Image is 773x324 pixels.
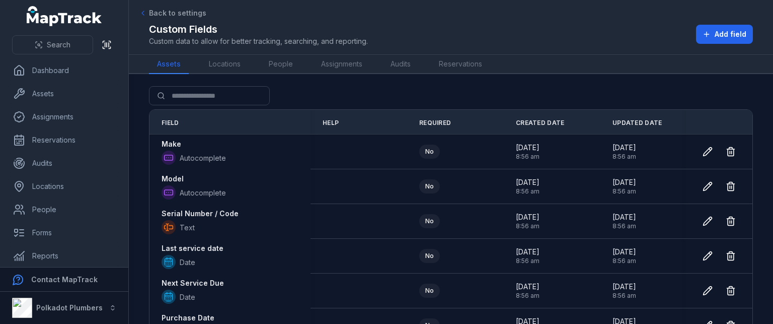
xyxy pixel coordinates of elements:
strong: Last service date [162,243,223,253]
span: [DATE] [612,143,636,153]
strong: Contact MapTrack [31,275,98,284]
a: Assets [8,84,120,104]
span: [DATE] [516,212,539,222]
a: Back to settings [139,8,206,18]
span: Field [162,119,179,127]
span: Created Date [516,119,565,127]
span: 8:56 am [516,222,539,230]
time: 9/2/2025, 8:56:14 AM [516,143,539,161]
strong: Polkadot Plumbers [36,303,103,312]
a: Forms [8,223,120,243]
div: No [419,145,440,159]
span: Help [323,119,339,127]
span: 8:56 am [516,153,539,161]
span: [DATE] [516,177,539,187]
a: Locations [201,55,249,74]
span: 8:56 am [516,292,539,300]
span: [DATE] [612,282,636,292]
span: 8:56 am [612,222,636,230]
a: Reports [8,246,120,266]
time: 9/2/2025, 8:56:14 AM [516,212,539,230]
time: 9/2/2025, 8:56:14 AM [612,212,636,230]
span: Back to settings [149,8,206,18]
span: Autocomplete [180,153,226,163]
a: Assignments [313,55,370,74]
span: Date [180,292,195,302]
strong: Next Service Due [162,278,224,288]
span: Custom data to allow for better tracking, searching, and reporting. [149,36,368,46]
time: 9/2/2025, 8:56:14 AM [516,282,539,300]
time: 9/2/2025, 8:56:14 AM [516,247,539,265]
strong: Make [162,139,181,149]
span: Autocomplete [180,187,226,198]
a: Assets [149,55,189,74]
time: 9/2/2025, 8:56:14 AM [612,143,636,161]
span: Date [180,257,195,267]
a: Reservations [8,130,120,150]
time: 9/2/2025, 8:56:14 AM [612,282,636,300]
a: People [8,200,120,220]
span: [DATE] [516,247,539,257]
time: 9/2/2025, 8:56:14 AM [516,177,539,196]
a: Assignments [8,107,120,127]
strong: Serial Number / Code [162,208,239,218]
span: Updated Date [612,119,662,127]
strong: Model [162,173,184,183]
h2: Custom Fields [149,22,368,36]
a: People [261,55,301,74]
div: No [419,179,440,193]
span: [DATE] [612,212,636,222]
span: 8:56 am [516,257,539,265]
span: 8:56 am [516,187,539,196]
time: 9/2/2025, 8:56:14 AM [612,177,636,196]
strong: Purchase Date [162,312,214,322]
a: Dashboard [8,60,120,81]
span: Text [180,222,195,232]
button: Search [12,35,93,54]
span: [DATE] [516,143,539,153]
a: Reservations [431,55,490,74]
span: [DATE] [612,177,636,187]
span: 8:56 am [612,292,636,300]
span: 8:56 am [612,257,636,265]
span: 8:56 am [612,187,636,196]
div: No [419,284,440,298]
span: 8:56 am [612,153,636,161]
span: [DATE] [612,247,636,257]
button: Add field [696,25,753,44]
span: Add field [715,29,746,39]
time: 9/2/2025, 8:56:14 AM [612,247,636,265]
a: Audits [382,55,419,74]
span: [DATE] [516,282,539,292]
div: No [419,249,440,263]
a: Audits [8,153,120,173]
div: No [419,214,440,228]
a: Locations [8,176,120,197]
span: Search [47,40,70,50]
span: Required [419,119,451,127]
a: MapTrack [27,6,102,26]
